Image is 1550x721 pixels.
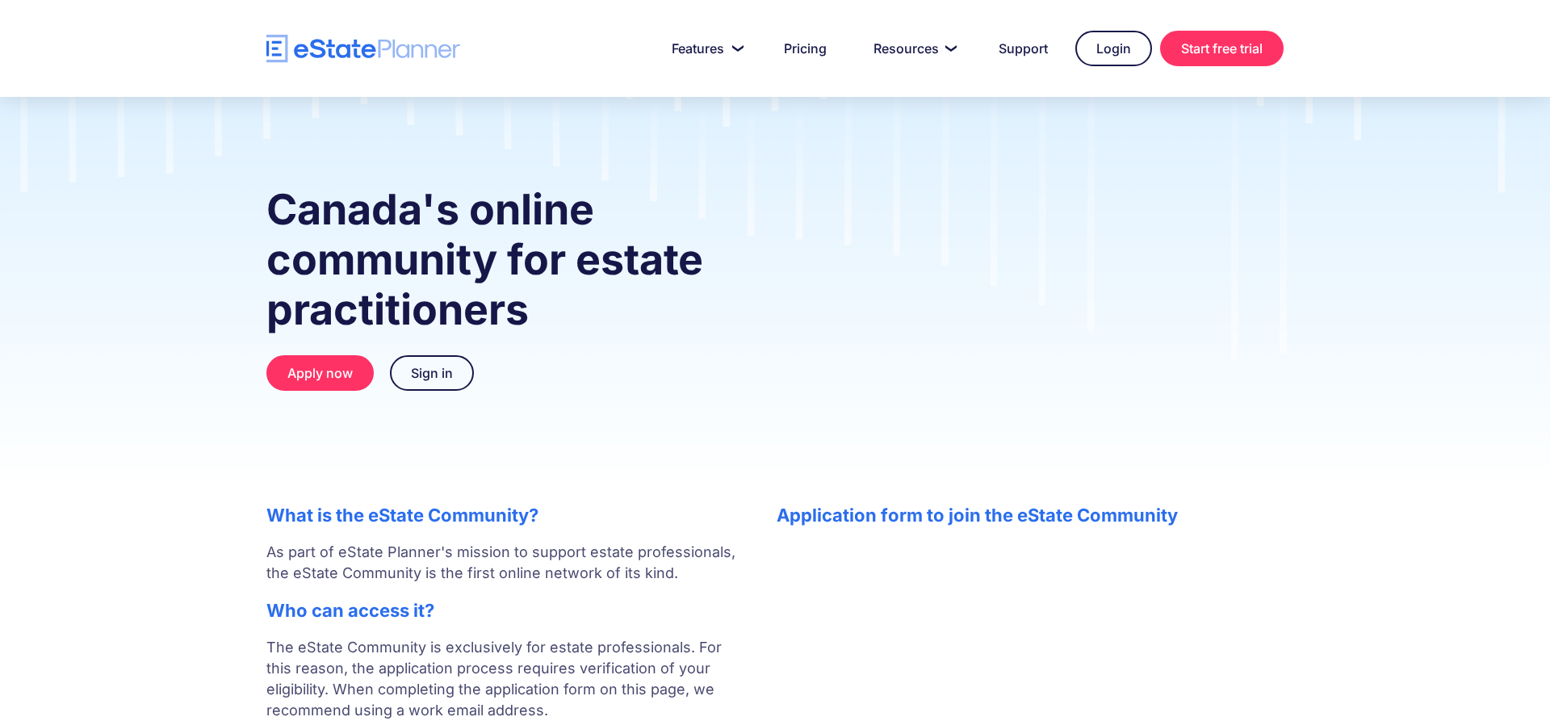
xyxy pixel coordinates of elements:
h2: Who can access it? [266,600,744,621]
p: As part of eState Planner's mission to support estate professionals, the eState Community is the ... [266,542,744,584]
a: Features [652,32,756,65]
h2: What is the eState Community? [266,505,744,526]
a: Apply now [266,355,374,391]
strong: Canada's online community for estate practitioners [266,184,703,335]
a: home [266,35,460,63]
a: Support [979,32,1067,65]
h2: Application form to join the eState Community [777,505,1284,526]
a: Sign in [390,355,474,391]
a: Start free trial [1160,31,1284,66]
a: Login [1075,31,1152,66]
a: Resources [854,32,971,65]
a: Pricing [765,32,846,65]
